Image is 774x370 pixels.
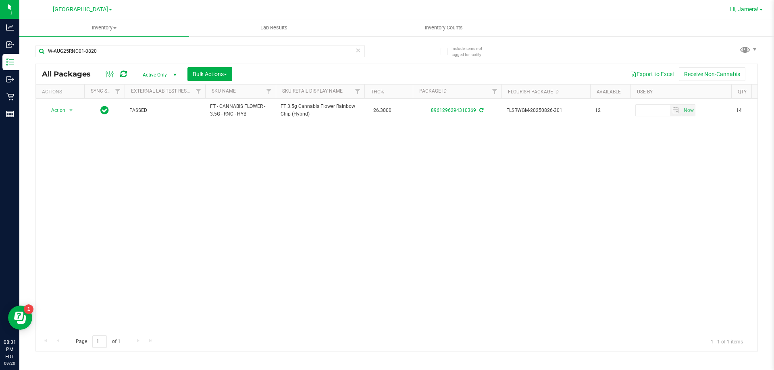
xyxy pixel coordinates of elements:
a: Lab Results [189,19,359,36]
a: Inventory Counts [359,19,528,36]
span: FLSRWGM-20250826-301 [506,107,585,114]
span: FT 3.5g Cannabis Flower Rainbow Chip (Hybrid) [281,103,360,118]
input: 1 [92,335,107,348]
a: Filter [351,85,364,98]
a: External Lab Test Result [131,88,194,94]
span: Set Current date [682,105,695,116]
a: Package ID [419,88,447,94]
span: Inventory [19,24,189,31]
a: SKU Name [212,88,236,94]
button: Export to Excel [625,67,679,81]
span: FT - CANNABIS FLOWER - 3.5G - RNC - HYB [210,103,271,118]
inline-svg: Reports [6,110,14,118]
span: Include items not tagged for facility [451,45,492,58]
span: select [670,105,682,116]
span: Lab Results [250,24,298,31]
span: select [66,105,76,116]
a: THC% [371,89,384,95]
inline-svg: Inbound [6,41,14,49]
a: Use By [637,89,653,95]
span: Action [44,105,66,116]
span: 12 [595,107,626,114]
a: Qty [738,89,747,95]
p: 08:31 PM EDT [4,339,16,360]
a: Filter [192,85,205,98]
a: Available [597,89,621,95]
a: Sync Status [91,88,122,94]
span: Page of 1 [69,335,127,348]
inline-svg: Retail [6,93,14,101]
button: Bulk Actions [187,67,232,81]
a: Sku Retail Display Name [282,88,343,94]
iframe: Resource center unread badge [24,304,33,314]
input: Search Package ID, Item Name, SKU, Lot or Part Number... [35,45,365,57]
a: Filter [488,85,501,98]
span: [GEOGRAPHIC_DATA] [53,6,108,13]
iframe: Resource center [8,306,32,330]
a: Filter [111,85,125,98]
span: Hi, Jamera! [730,6,759,12]
span: select [682,105,695,116]
inline-svg: Inventory [6,58,14,66]
span: 14 [736,107,767,114]
span: Inventory Counts [414,24,474,31]
a: Inventory [19,19,189,36]
inline-svg: Outbound [6,75,14,83]
button: Receive Non-Cannabis [679,67,745,81]
div: Actions [42,89,81,95]
a: Flourish Package ID [508,89,559,95]
span: PASSED [129,107,200,114]
span: Bulk Actions [193,71,227,77]
span: Clear [355,45,361,56]
span: In Sync [100,105,109,116]
a: Filter [262,85,276,98]
a: 8961296294310369 [431,107,476,113]
p: 09/20 [4,360,16,366]
span: 1 - 1 of 1 items [704,335,749,347]
inline-svg: Analytics [6,23,14,31]
span: 26.3000 [369,105,395,116]
span: Sync from Compliance System [478,107,483,113]
span: All Packages [42,70,99,79]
